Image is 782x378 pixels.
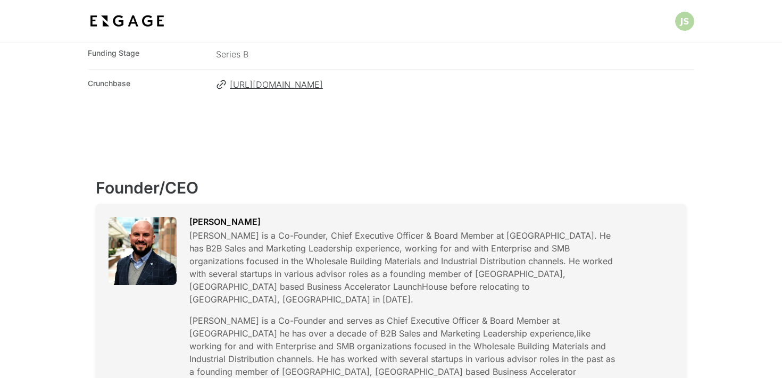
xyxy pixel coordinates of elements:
[230,78,694,91] span: [URL][DOMAIN_NAME]
[96,176,686,204] h2: Founder/CEO
[675,12,694,31] img: Profile picture of Jack Semrau
[216,78,694,91] a: [URL][DOMAIN_NAME]
[88,78,207,89] span: Crunchbase
[88,12,167,31] img: bdf1fb74-1727-4ba0-a5bd-bc74ae9fc70b.jpeg
[88,48,207,58] span: Funding Stage
[216,48,694,61] p: Series B
[675,12,694,31] button: Open profile menu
